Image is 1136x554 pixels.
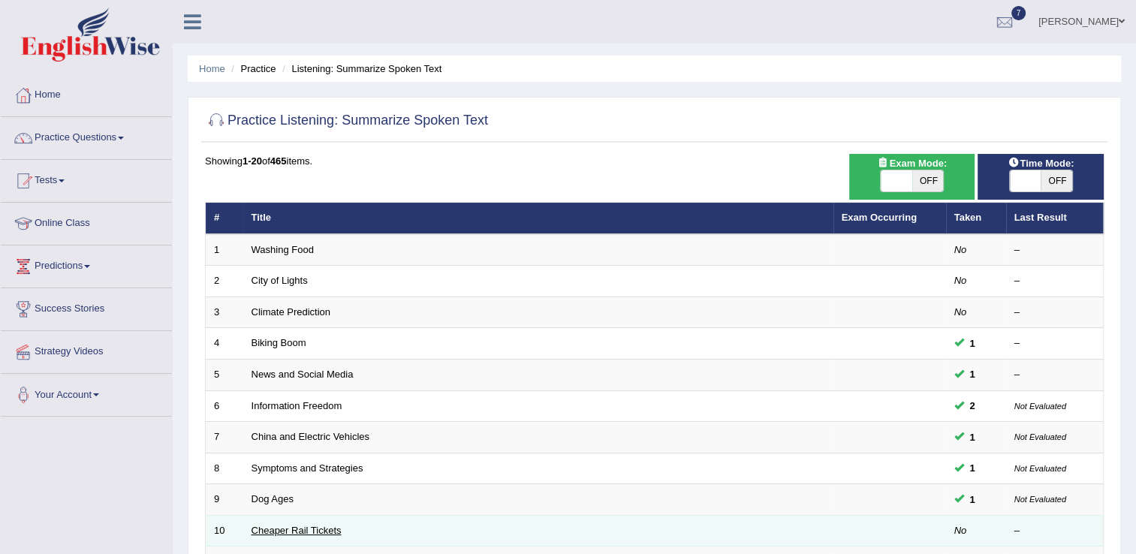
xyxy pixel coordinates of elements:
[228,62,276,76] li: Practice
[1002,155,1080,171] span: Time Mode:
[206,453,243,484] td: 8
[964,460,981,476] span: You can still take this question
[252,525,342,536] a: Cheaper Rail Tickets
[1014,402,1066,411] small: Not Evaluated
[1014,368,1095,382] div: –
[206,328,243,360] td: 4
[1,203,172,240] a: Online Class
[964,398,981,414] span: You can still take this question
[912,170,944,191] span: OFF
[206,297,243,328] td: 3
[205,154,1104,168] div: Showing of items.
[1014,336,1095,351] div: –
[252,244,314,255] a: Washing Food
[206,203,243,234] th: #
[206,390,243,422] td: 6
[1,288,172,326] a: Success Stories
[1014,464,1066,473] small: Not Evaluated
[842,212,917,223] a: Exam Occurring
[206,515,243,546] td: 10
[206,422,243,453] td: 7
[871,155,952,171] span: Exam Mode:
[946,203,1006,234] th: Taken
[252,431,370,442] a: China and Electric Vehicles
[252,306,331,318] a: Climate Prediction
[1014,432,1066,441] small: Not Evaluated
[1014,243,1095,257] div: –
[252,400,342,411] a: Information Freedom
[252,493,294,504] a: Dog Ages
[1041,170,1072,191] span: OFF
[1,374,172,411] a: Your Account
[243,203,833,234] th: Title
[252,337,306,348] a: Biking Boom
[1014,274,1095,288] div: –
[1,117,172,155] a: Practice Questions
[1006,203,1104,234] th: Last Result
[206,266,243,297] td: 2
[954,525,967,536] em: No
[849,154,975,200] div: Show exams occurring in exams
[1,245,172,283] a: Predictions
[1014,495,1066,504] small: Not Evaluated
[270,155,287,167] b: 465
[279,62,441,76] li: Listening: Summarize Spoken Text
[205,110,488,132] h2: Practice Listening: Summarize Spoken Text
[1,160,172,197] a: Tests
[243,155,262,167] b: 1-20
[964,492,981,507] span: You can still take this question
[954,306,967,318] em: No
[206,234,243,266] td: 1
[252,275,308,286] a: City of Lights
[1014,306,1095,320] div: –
[206,360,243,391] td: 5
[1011,6,1026,20] span: 7
[964,429,981,445] span: You can still take this question
[1014,524,1095,538] div: –
[964,366,981,382] span: You can still take this question
[252,462,363,474] a: Symptoms and Strategies
[199,63,225,74] a: Home
[1,74,172,112] a: Home
[964,336,981,351] span: You can still take this question
[954,244,967,255] em: No
[252,369,354,380] a: News and Social Media
[1,331,172,369] a: Strategy Videos
[206,484,243,516] td: 9
[954,275,967,286] em: No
